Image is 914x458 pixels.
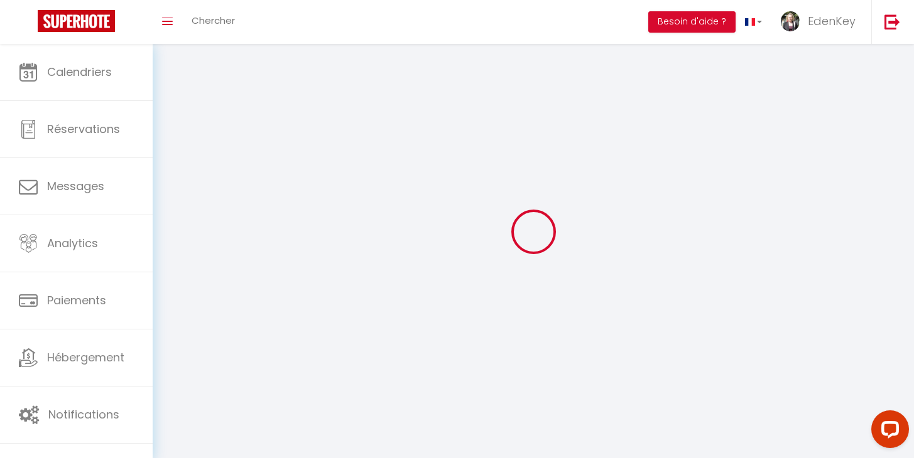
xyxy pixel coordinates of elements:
[47,349,124,365] span: Hébergement
[884,14,900,29] img: logout
[47,235,98,251] span: Analytics
[808,13,856,29] span: EdenKey
[47,178,104,194] span: Messages
[47,292,106,308] span: Paiements
[47,121,120,137] span: Réservations
[648,11,736,33] button: Besoin d'aide ?
[192,14,235,27] span: Chercher
[861,405,914,458] iframe: LiveChat chat widget
[38,10,115,32] img: Super Booking
[781,11,800,31] img: ...
[48,407,119,422] span: Notifications
[47,64,112,80] span: Calendriers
